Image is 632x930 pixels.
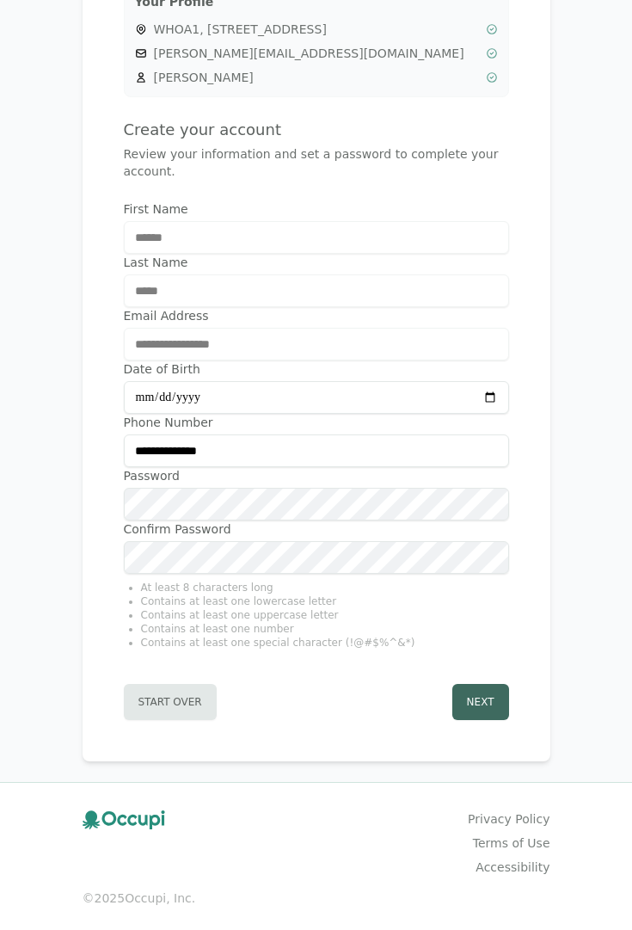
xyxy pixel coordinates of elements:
[124,360,509,378] label: Date of Birth
[468,810,549,828] a: Privacy Policy
[124,254,509,271] label: Last Name
[124,307,509,324] label: Email Address
[141,636,509,650] li: Contains at least one special character (!@#$%^&*)
[124,520,509,538] label: Confirm Password
[452,684,509,720] button: Next
[476,859,549,876] a: Accessibility
[124,145,509,180] p: Review your information and set a password to complete your account.
[154,69,479,86] span: [PERSON_NAME]
[141,608,509,622] li: Contains at least one uppercase letter
[473,835,550,852] a: Terms of Use
[154,21,479,38] span: WHOA1, [STREET_ADDRESS]
[124,684,217,720] button: Start Over
[124,414,509,431] label: Phone Number
[124,467,509,484] label: Password
[141,594,509,608] li: Contains at least one lowercase letter
[141,622,509,636] li: Contains at least one number
[83,890,550,907] small: © 2025 Occupi, Inc.
[124,200,509,218] label: First Name
[124,118,509,142] h4: Create your account
[141,581,509,594] li: At least 8 characters long
[154,45,479,62] span: [PERSON_NAME][EMAIL_ADDRESS][DOMAIN_NAME]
